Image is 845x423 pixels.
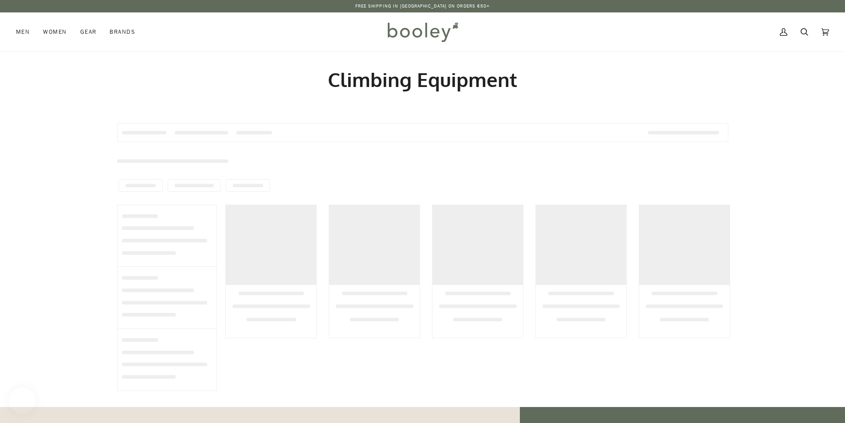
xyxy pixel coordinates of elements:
[36,12,73,51] a: Women
[110,28,135,36] span: Brands
[16,28,30,36] span: Men
[384,19,461,45] img: Booley
[16,12,36,51] a: Men
[117,67,728,92] h1: Climbing Equipment
[9,387,35,414] iframe: Button to open loyalty program pop-up
[355,3,490,10] p: Free Shipping in [GEOGRAPHIC_DATA] on Orders €50+
[103,12,142,51] a: Brands
[80,28,97,36] span: Gear
[74,12,103,51] a: Gear
[43,28,67,36] span: Women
